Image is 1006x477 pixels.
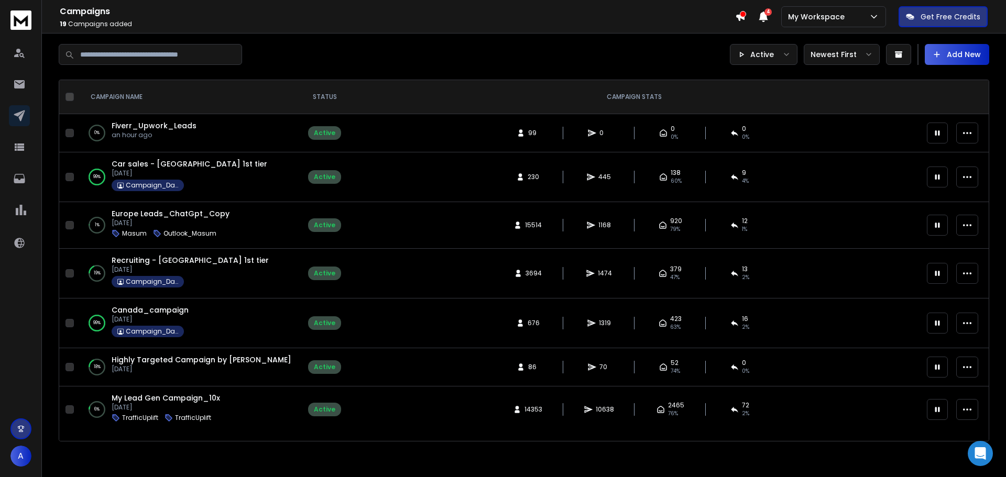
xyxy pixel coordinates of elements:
[670,273,680,282] span: 47 %
[10,446,31,467] button: A
[921,12,980,22] p: Get Free Credits
[670,315,682,323] span: 423
[742,409,749,418] span: 2 %
[742,273,749,282] span: 2 %
[314,129,335,137] div: Active
[742,315,748,323] span: 16
[93,318,101,328] p: 99 %
[598,173,611,181] span: 445
[925,44,989,65] button: Add New
[742,125,746,133] span: 0
[599,319,611,327] span: 1319
[163,229,216,238] p: Outlook_Masum
[599,363,610,371] span: 70
[742,323,749,331] span: 2 %
[112,131,196,139] p: an hour ago
[112,219,229,227] p: [DATE]
[742,177,749,185] span: 4 %
[968,441,993,466] div: Open Intercom Messenger
[126,181,178,190] p: Campaign_David
[314,405,335,414] div: Active
[314,221,335,229] div: Active
[742,225,747,234] span: 1 %
[764,8,772,16] span: 4
[112,365,291,373] p: [DATE]
[526,269,542,278] span: 3694
[112,265,269,274] p: [DATE]
[670,225,680,234] span: 79 %
[671,125,675,133] span: 0
[742,359,746,367] span: 0
[750,49,774,60] p: Active
[112,393,220,403] a: My Lead Gen Campaign_10x
[94,268,101,279] p: 19 %
[347,80,921,114] th: CAMPAIGN STATS
[525,221,542,229] span: 15514
[112,120,196,131] a: Fiverr_Upwork_Leads
[528,173,539,181] span: 230
[126,278,178,286] p: Campaign_David
[302,80,347,114] th: STATUS
[596,405,614,414] span: 10638
[742,367,749,375] span: 0 %
[112,208,229,219] a: Europe Leads_ChatGpt_Copy
[671,177,682,185] span: 60 %
[742,133,749,141] span: 0%
[314,173,335,181] div: Active
[742,217,748,225] span: 12
[78,249,302,298] td: 19%Recruiting - [GEOGRAPHIC_DATA] 1st tier[DATE]Campaign_David
[112,159,267,169] a: Car sales - [GEOGRAPHIC_DATA] 1st tier
[671,367,680,375] span: 74 %
[599,129,610,137] span: 0
[112,255,269,265] a: Recruiting - [GEOGRAPHIC_DATA] 1st tier
[112,354,291,365] a: Highly Targeted Campaign by [PERSON_NAME]
[112,305,189,315] a: Canada_campaign
[598,221,611,229] span: 1168
[93,172,101,182] p: 99 %
[10,10,31,30] img: logo
[78,386,302,433] td: 6%My Lead Gen Campaign_10x[DATE]TrafficUpliftTrafficUplift
[78,298,302,348] td: 99%Canada_campaign[DATE]Campaign_David
[94,362,101,372] p: 18 %
[524,405,542,414] span: 14353
[314,319,335,327] div: Active
[742,401,749,409] span: 72
[60,20,735,28] p: Campaigns added
[94,128,100,138] p: 0 %
[670,265,682,273] span: 379
[598,269,612,278] span: 1474
[78,202,302,249] td: 1%Europe Leads_ChatGpt_Copy[DATE]MasumOutlook_Masum
[670,323,681,331] span: 63 %
[668,409,678,418] span: 76 %
[528,129,539,137] span: 99
[78,152,302,202] td: 99%Car sales - [GEOGRAPHIC_DATA] 1st tier[DATE]Campaign_David
[122,414,158,422] p: TrafficUplift
[742,265,748,273] span: 13
[314,269,335,278] div: Active
[671,169,681,177] span: 138
[314,363,335,371] div: Active
[528,363,539,371] span: 86
[804,44,880,65] button: Newest First
[671,133,678,141] span: 0%
[112,403,220,412] p: [DATE]
[899,6,988,27] button: Get Free Credits
[788,12,849,22] p: My Workspace
[528,319,540,327] span: 676
[60,19,67,28] span: 19
[122,229,147,238] p: Masum
[95,220,100,230] p: 1 %
[112,315,189,324] p: [DATE]
[60,5,735,18] h1: Campaigns
[668,401,684,409] span: 2465
[78,80,302,114] th: CAMPAIGN NAME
